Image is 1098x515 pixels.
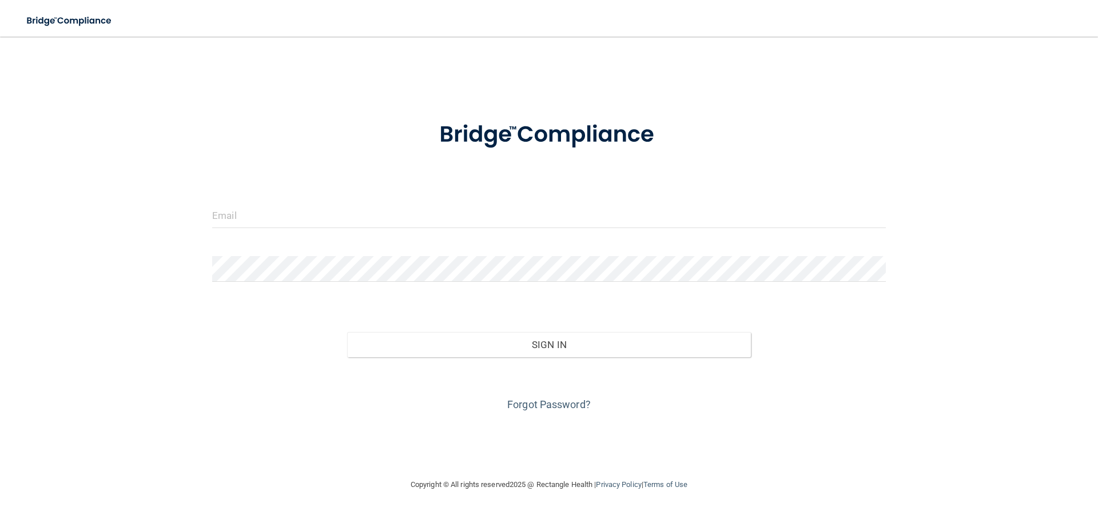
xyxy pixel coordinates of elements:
[416,105,682,165] img: bridge_compliance_login_screen.278c3ca4.svg
[347,332,751,357] button: Sign In
[212,202,886,228] input: Email
[17,9,122,33] img: bridge_compliance_login_screen.278c3ca4.svg
[507,398,591,410] a: Forgot Password?
[643,480,687,489] a: Terms of Use
[340,466,758,503] div: Copyright © All rights reserved 2025 @ Rectangle Health | |
[596,480,641,489] a: Privacy Policy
